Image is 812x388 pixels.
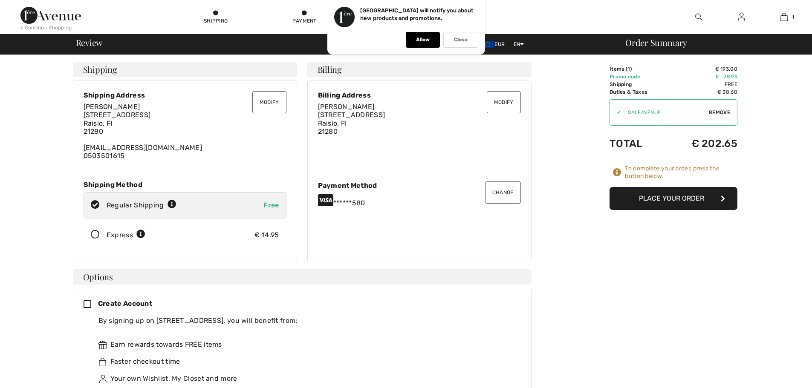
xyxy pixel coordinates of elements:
span: EN [514,41,524,47]
img: search the website [695,12,702,22]
div: Payment [292,17,317,25]
div: Your own Wishlist, My Closet and more [98,374,514,384]
td: Items ( ) [610,65,667,73]
td: € 193.00 [667,65,737,73]
div: Regular Shipping [107,200,176,210]
p: [GEOGRAPHIC_DATA] will notify you about new products and promotions. [360,7,474,21]
h4: Options [73,269,532,285]
p: Close [454,37,468,43]
td: Free [667,80,737,88]
td: € 38.60 [667,88,737,96]
div: By signing up on [STREET_ADDRESS], you will benefit from: [98,316,514,326]
span: Review [76,38,103,47]
img: My Info [738,12,745,22]
span: Remove [709,109,730,116]
img: My Bag [780,12,788,22]
span: EUR [481,41,508,47]
img: Euro [481,41,494,48]
img: faster.svg [98,358,107,366]
img: 1ère Avenue [20,7,81,24]
span: 1 [792,13,794,21]
span: Shipping [83,65,117,74]
div: € 14.95 [254,230,279,240]
td: Duties & Taxes [610,88,667,96]
div: Order Summary [615,38,807,47]
span: 1 [627,66,630,72]
span: [PERSON_NAME] [318,103,375,111]
div: Shipping [203,17,228,25]
td: Total [610,129,667,158]
div: [EMAIL_ADDRESS][DOMAIN_NAME] 0503501615 [84,103,286,160]
td: € -28.95 [667,73,737,80]
button: Modify [252,91,286,113]
p: Allow [416,37,430,43]
div: Faster checkout time [98,356,514,367]
td: Shipping [610,80,667,88]
span: [STREET_ADDRESS] Raisio, FI 21280 [318,111,385,135]
div: To complete your order, press the button below. [625,165,737,180]
input: Promo code [621,100,709,125]
button: Place Your Order [610,187,737,210]
div: Payment Method [318,181,521,190]
div: Earn rewards towards FREE items [98,339,514,350]
div: < Continue Shopping [20,24,72,32]
span: Free [263,201,279,209]
td: Promo code [610,73,667,80]
span: [STREET_ADDRESS] Raisio, FI 21280 [84,111,151,135]
button: Modify [487,91,521,113]
img: ownWishlist.svg [98,375,107,383]
span: Billing [318,65,342,74]
a: Sign In [731,12,752,23]
div: Shipping Method [84,181,286,189]
span: Create Account [98,299,152,308]
a: 1 [763,12,805,22]
td: € 202.65 [667,129,737,158]
div: Billing Address [318,91,521,99]
div: ✔ [610,109,621,116]
div: Shipping Address [84,91,286,99]
img: rewards.svg [98,341,107,349]
span: [PERSON_NAME] [84,103,140,111]
div: Express [107,230,145,240]
button: Change [485,181,521,204]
